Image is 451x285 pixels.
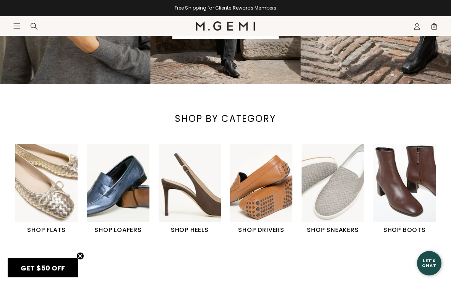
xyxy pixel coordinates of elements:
[15,225,78,235] h1: SHOP FLATS
[373,225,436,235] h1: SHOP BOOTS
[417,258,441,268] div: Let's Chat
[302,144,373,235] div: 5 / 6
[15,144,78,235] a: SHOP FLATS
[430,24,438,32] span: 0
[196,21,256,31] img: M.Gemi
[159,144,230,235] div: 3 / 6
[230,225,292,235] h1: SHOP DRIVERS
[159,144,221,235] a: SHOP HEELS
[87,144,158,235] div: 2 / 6
[13,22,21,30] button: Open site menu
[8,258,78,277] div: GET $50 OFFClose teaser
[159,225,221,235] h1: SHOP HEELS
[169,113,282,125] div: SHOP BY CATEGORY
[87,225,149,235] h1: SHOP LOAFERS
[373,144,436,235] a: SHOP BOOTS
[302,144,364,235] a: SHOP SNEAKERS
[373,144,445,235] div: 6 / 6
[15,144,87,235] div: 1 / 6
[21,263,65,273] span: GET $50 OFF
[87,144,149,235] a: SHOP LOAFERS
[302,225,364,235] h1: SHOP SNEAKERS
[76,252,84,260] button: Close teaser
[230,144,292,235] a: SHOP DRIVERS
[230,144,302,235] div: 4 / 6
